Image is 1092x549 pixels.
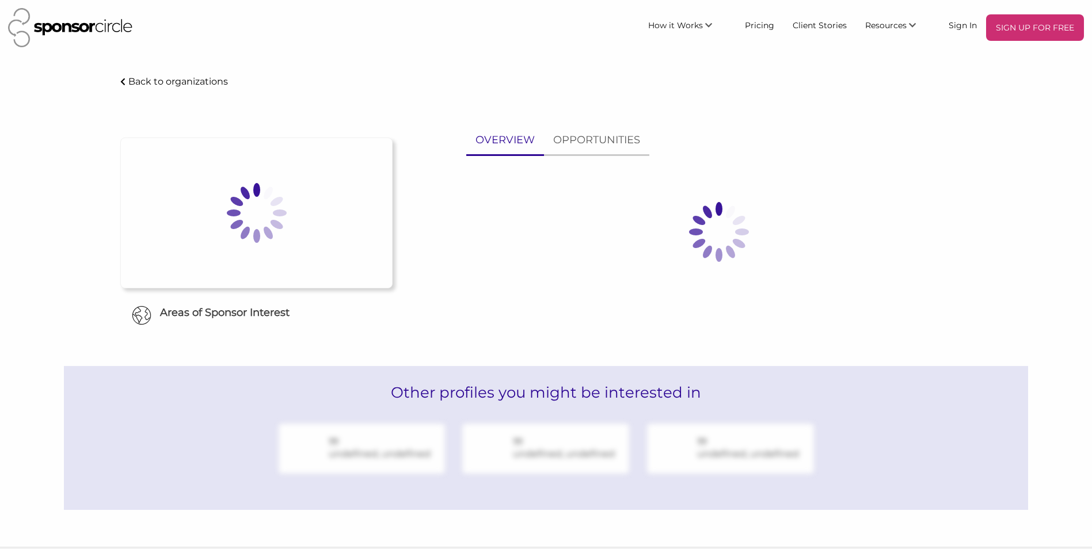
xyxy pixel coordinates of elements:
[865,20,907,30] span: Resources
[112,306,401,320] h6: Areas of Sponsor Interest
[199,155,314,270] img: Loading spinner
[736,14,783,35] a: Pricing
[475,132,535,148] p: OVERVIEW
[64,366,1029,419] h2: Other profiles you might be interested in
[783,14,856,35] a: Client Stories
[639,14,736,41] li: How it Works
[991,19,1079,36] p: SIGN UP FOR FREE
[856,14,939,41] li: Resources
[648,20,703,30] span: How it Works
[128,76,228,87] p: Back to organizations
[661,174,777,289] img: Loading spinner
[8,8,132,47] img: Sponsor Circle Logo
[132,306,151,325] img: Globe Icon
[939,14,986,35] a: Sign In
[553,132,640,148] p: OPPORTUNITIES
